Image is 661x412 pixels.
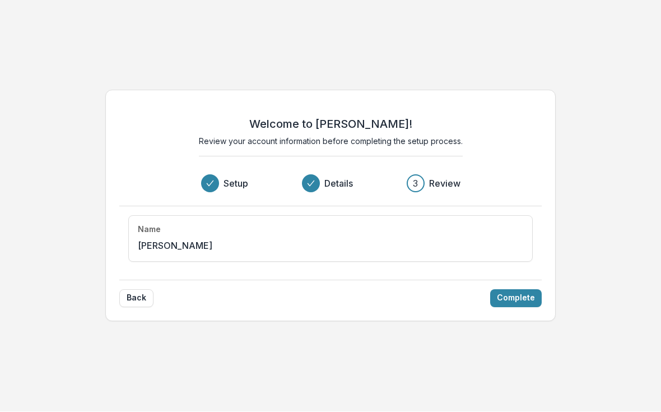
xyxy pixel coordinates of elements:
h4: Name [138,225,161,235]
h3: Setup [224,177,248,191]
div: Progress [201,175,460,193]
p: Review your account information before completing the setup process. [199,136,463,147]
h2: Welcome to [PERSON_NAME]! [249,118,412,131]
button: Complete [490,290,542,308]
button: Back [119,290,153,308]
p: [PERSON_NAME] [138,239,212,253]
div: 3 [413,177,418,191]
h3: Details [324,177,353,191]
h3: Review [429,177,460,191]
